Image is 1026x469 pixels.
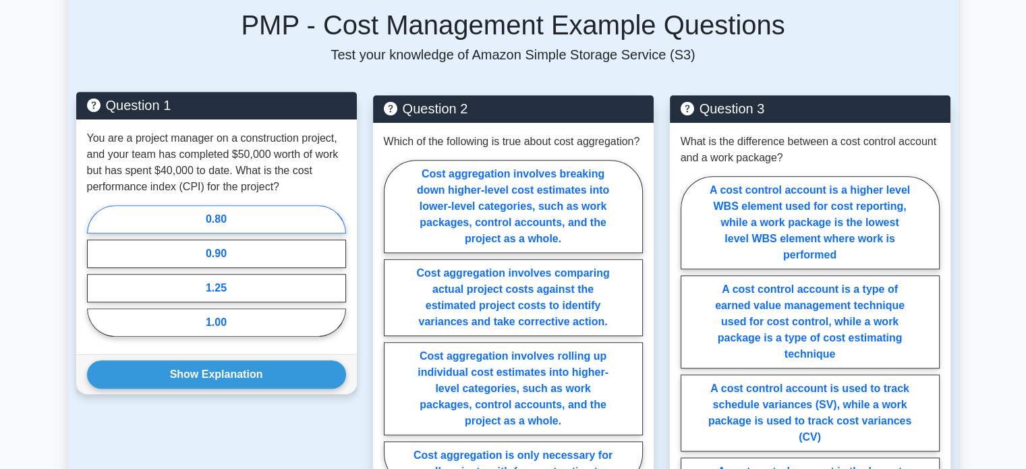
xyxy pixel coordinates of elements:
[87,240,346,268] label: 0.90
[87,97,346,113] h5: Question 1
[681,101,940,117] h5: Question 3
[384,134,640,150] p: Which of the following is true about cost aggregation?
[681,134,940,166] p: What is the difference between a cost control account and a work package?
[87,274,346,302] label: 1.25
[384,160,643,253] label: Cost aggregation involves breaking down higher-level cost estimates into lower-level categories, ...
[681,375,940,451] label: A cost control account is used to track schedule variances (SV), while a work package is used to ...
[76,47,950,63] p: Test your knowledge of Amazon Simple Storage Service (S3)
[87,360,346,389] button: Show Explanation
[87,308,346,337] label: 1.00
[87,205,346,233] label: 0.80
[384,342,643,435] label: Cost aggregation involves rolling up individual cost estimates into higher-level categories, such...
[76,9,950,41] h5: PMP - Cost Management Example Questions
[87,130,346,195] p: You are a project manager on a construction project, and your team has completed $50,000 worth of...
[384,259,643,336] label: Cost aggregation involves comparing actual project costs against the estimated project costs to i...
[384,101,643,117] h5: Question 2
[681,176,940,269] label: A cost control account is a higher level WBS element used for cost reporting, while a work packag...
[681,275,940,368] label: A cost control account is a type of earned value management technique used for cost control, whil...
